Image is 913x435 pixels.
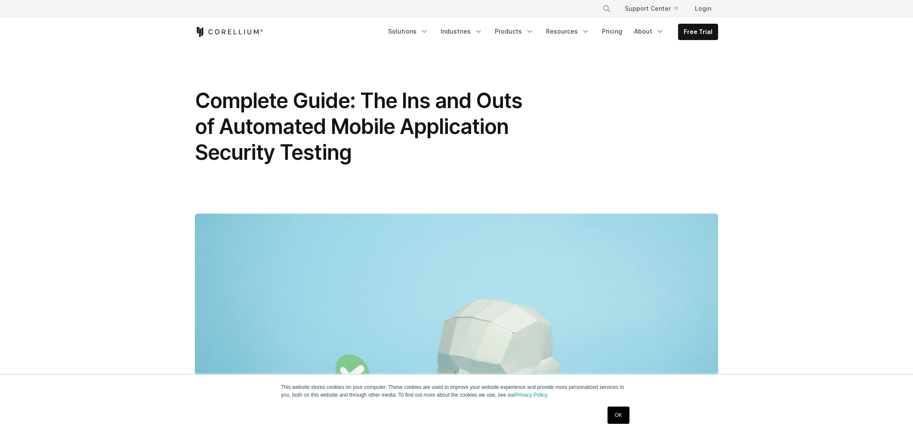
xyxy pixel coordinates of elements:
button: Search [599,1,614,16]
a: Resources [541,24,595,39]
a: Privacy Policy. [515,392,548,398]
a: Industries [435,24,488,39]
a: Support Center [618,1,685,16]
span: Complete Guide: The Ins and Outs of Automated Mobile Application Security Testing [195,88,522,165]
a: Corellium Home [195,27,263,37]
a: OK [608,407,629,424]
div: Navigation Menu [592,1,718,16]
a: Free Trial [679,24,718,40]
div: Navigation Menu [383,24,718,40]
p: This website stores cookies on your computer. These cookies are used to improve your website expe... [281,383,632,399]
a: About [629,24,669,39]
a: Pricing [597,24,627,39]
a: Login [688,1,718,16]
a: Solutions [383,24,434,39]
a: Products [490,24,539,39]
